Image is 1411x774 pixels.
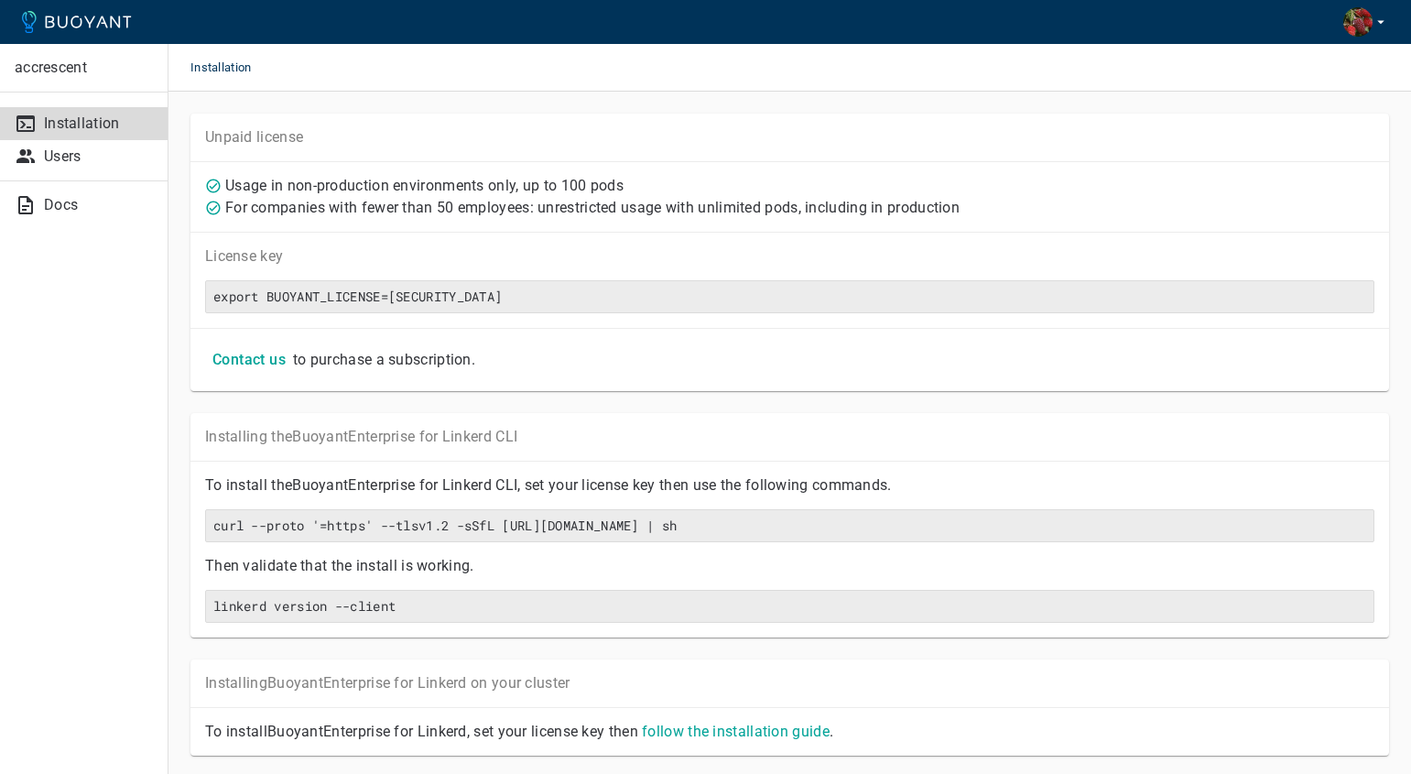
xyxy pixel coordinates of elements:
img: Logan Magee [1343,7,1373,37]
p: To install the Buoyant Enterprise for Linkerd CLI, set your license key then use the following co... [205,476,1374,495]
span: Installation [190,44,274,92]
p: For companies with fewer than 50 employees: unrestricted usage with unlimited pods, including in ... [225,199,960,217]
p: To install Buoyant Enterprise for Linkerd, set your license key then . [205,723,1374,741]
p: Installing Buoyant Enterprise for Linkerd on your cluster [205,674,1374,692]
button: Contact us [205,343,293,376]
p: Installing the Buoyant Enterprise for Linkerd CLI [205,428,1374,446]
p: Unpaid license [205,128,1374,147]
p: Installation [44,114,153,133]
h6: export BUOYANT_LICENSE=[SECURITY_DATA] [213,289,1366,305]
p: to purchase a subscription. [293,351,475,369]
p: accrescent [15,59,153,77]
h6: curl --proto '=https' --tlsv1.2 -sSfL [URL][DOMAIN_NAME] | sh [213,518,1366,534]
p: Usage in non-production environments only, up to 100 pods [225,177,624,195]
p: License key [205,247,1374,266]
h4: Contact us [212,351,286,369]
p: Docs [44,196,153,214]
a: follow the installation guide [642,723,830,740]
h6: linkerd version --client [213,598,1366,615]
p: Then validate that the install is working. [205,557,1374,575]
p: Users [44,147,153,166]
